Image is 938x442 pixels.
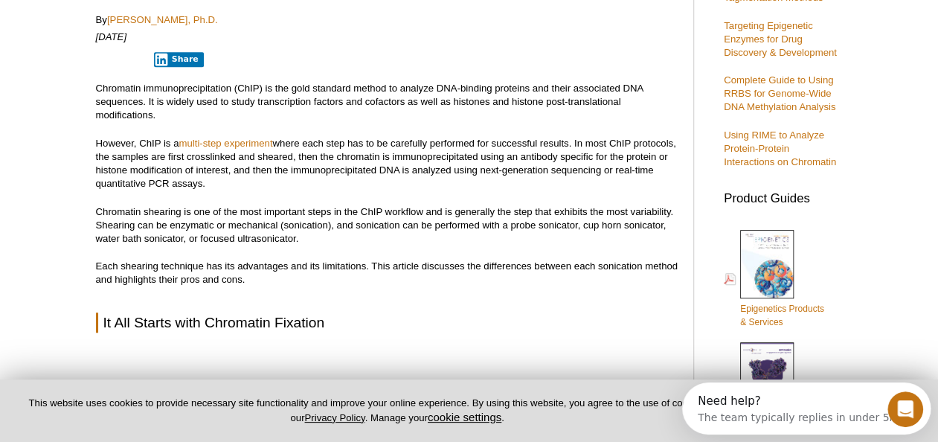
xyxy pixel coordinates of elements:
p: Chromatin shearing is one of the most important steps in the ChIP workflow and is generally the s... [96,205,678,246]
a: Targeting Epigenetic Enzymes for Drug Discovery & Development [724,20,837,58]
p: Each shearing technique has its advantages and its limitations. This article discusses the differ... [96,260,678,286]
a: Epigenetics Products& Services [724,228,824,330]
a: [PERSON_NAME], Ph.D. [107,14,218,25]
button: Share [154,52,204,67]
iframe: X Post Button [96,51,144,66]
span: Epigenetics Products & Services [740,304,824,327]
a: Using RIME to Analyze Protein-Protein Interactions on Chromatin [724,129,836,167]
h3: Product Guides [724,184,843,205]
button: cookie settings [428,411,501,423]
a: Complete Guide to Using RRBS for Genome-Wide DNA Methylation Analysis [724,74,835,112]
iframe: Intercom live chat [887,391,923,427]
a: multi-step experiment [179,138,272,149]
p: However, ChIP is a where each step has to be carefully performed for successful results. In most ... [96,137,678,190]
div: Open Intercom Messenger [6,6,261,47]
div: Need help? [16,13,217,25]
a: Privacy Policy [304,412,364,423]
h2: It All Starts with Chromatin Fixation [96,313,678,333]
iframe: Intercom live chat discovery launcher [682,382,931,435]
img: Epi_brochure_140604_cover_web_70x200 [740,230,794,298]
em: [DATE] [96,31,127,42]
p: This website uses cookies to provide necessary site functionality and improve your online experie... [24,397,771,425]
p: Chromatin immunoprecipitation (ChIP) is the gold standard method to analyze DNA-binding proteins ... [96,82,678,122]
div: The team typically replies in under 5m [16,25,217,40]
img: Abs_epi_2015_cover_web_70x200 [740,342,794,411]
p: By [96,13,678,27]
